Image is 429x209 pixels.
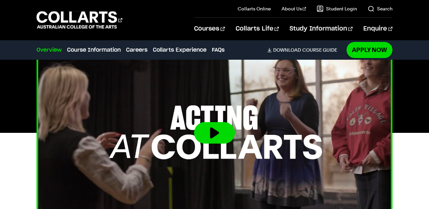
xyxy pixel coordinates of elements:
a: Courses [194,18,225,40]
a: Collarts Experience [153,46,206,54]
a: Search [368,5,392,12]
a: Apply Now [347,42,392,58]
a: Collarts Life [236,18,279,40]
a: FAQs [212,46,225,54]
a: DownloadCourse Guide [267,47,343,53]
a: Collarts Online [238,5,271,12]
a: Enquire [363,18,392,40]
a: Overview [37,46,62,54]
a: Student Login [317,5,357,12]
a: Careers [126,46,147,54]
span: Download [273,47,301,53]
a: Course Information [67,46,121,54]
div: Go to homepage [37,10,122,30]
a: Study Information [290,18,353,40]
a: About Us [282,5,306,12]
